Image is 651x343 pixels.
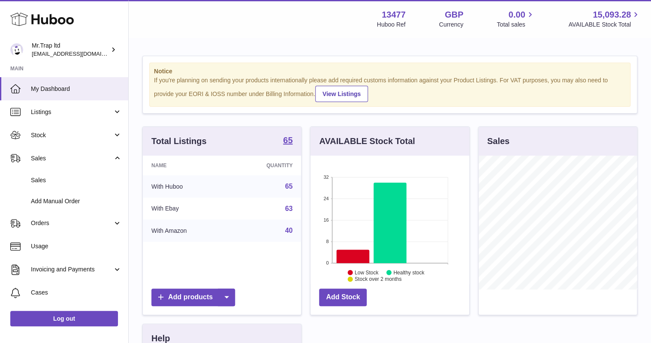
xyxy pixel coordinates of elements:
a: Log out [10,311,118,326]
div: Huboo Ref [377,21,406,29]
span: Total sales [497,21,535,29]
th: Name [143,156,229,175]
text: Low Stock [355,269,379,275]
span: [EMAIL_ADDRESS][DOMAIN_NAME] [32,50,126,57]
a: 0.00 Total sales [497,9,535,29]
text: 16 [324,217,329,223]
text: 8 [326,239,329,244]
h3: Total Listings [151,135,207,147]
text: Stock over 2 months [355,276,401,282]
span: Sales [31,176,122,184]
a: 65 [283,136,292,146]
span: Cases [31,289,122,297]
span: 0.00 [509,9,525,21]
h3: AVAILABLE Stock Total [319,135,415,147]
span: AVAILABLE Stock Total [568,21,641,29]
text: 0 [326,260,329,265]
td: With Ebay [143,198,229,220]
td: With Amazon [143,220,229,242]
span: Listings [31,108,113,116]
a: 15,093.28 AVAILABLE Stock Total [568,9,641,29]
div: Mr.Trap ltd [32,42,109,58]
span: Add Manual Order [31,197,122,205]
a: 65 [285,183,293,190]
text: Healthy stock [393,269,425,275]
div: If you're planning on sending your products internationally please add required customs informati... [154,76,626,102]
a: 63 [285,205,293,212]
span: Usage [31,242,122,250]
th: Quantity [229,156,301,175]
strong: 13477 [382,9,406,21]
img: office@grabacz.eu [10,43,23,56]
strong: 65 [283,136,292,144]
a: 40 [285,227,293,234]
a: Add Stock [319,289,367,306]
strong: GBP [445,9,463,21]
td: With Huboo [143,175,229,198]
span: 15,093.28 [593,9,631,21]
a: View Listings [315,86,368,102]
span: My Dashboard [31,85,122,93]
text: 24 [324,196,329,201]
a: Add products [151,289,235,306]
strong: Notice [154,67,626,75]
span: Stock [31,131,113,139]
span: Sales [31,154,113,162]
span: Invoicing and Payments [31,265,113,274]
text: 32 [324,175,329,180]
h3: Sales [487,135,509,147]
span: Orders [31,219,113,227]
div: Currency [439,21,464,29]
